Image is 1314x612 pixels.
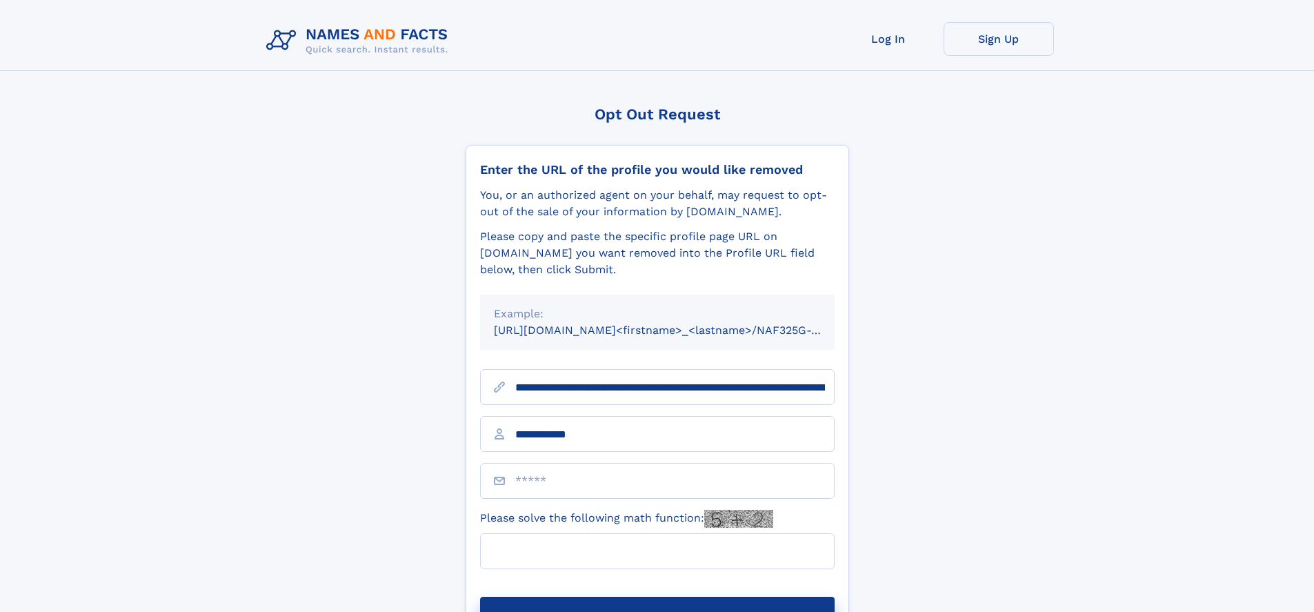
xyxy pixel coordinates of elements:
a: Sign Up [944,22,1054,56]
small: [URL][DOMAIN_NAME]<firstname>_<lastname>/NAF325G-xxxxxxxx [494,324,861,337]
div: Please copy and paste the specific profile page URL on [DOMAIN_NAME] you want removed into the Pr... [480,228,835,278]
div: Opt Out Request [466,106,849,123]
div: Enter the URL of the profile you would like removed [480,162,835,177]
a: Log In [833,22,944,56]
img: Logo Names and Facts [261,22,459,59]
div: You, or an authorized agent on your behalf, may request to opt-out of the sale of your informatio... [480,187,835,220]
div: Example: [494,306,821,322]
label: Please solve the following math function: [480,510,773,528]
